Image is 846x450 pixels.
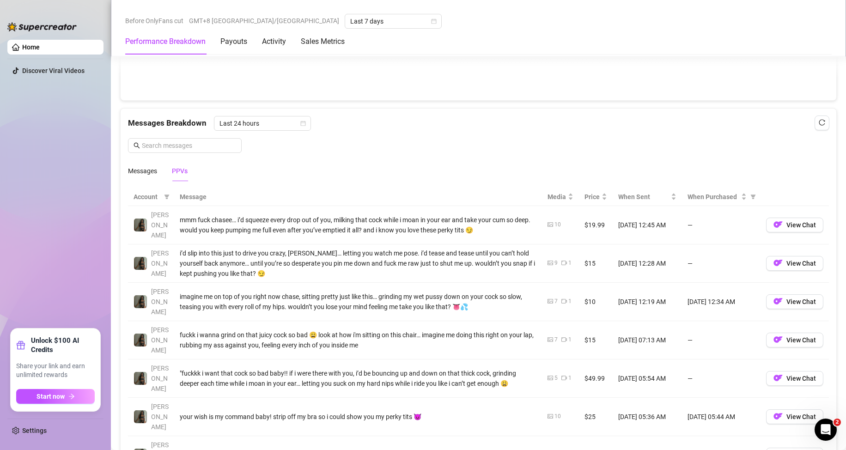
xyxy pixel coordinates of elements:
[688,192,739,202] span: When Purchased
[180,215,536,235] div: mmm fuck chasee… i’d squeeze every drop out of you, milking that cock while i moan in your ear an...
[180,248,536,279] div: i’d slip into this just to drive you crazy, [PERSON_NAME]… letting you watch me pose. i’d tease a...
[682,283,761,321] td: [DATE] 12:34 AM
[834,419,841,426] span: 2
[579,244,613,283] td: $15
[554,297,558,306] div: 7
[766,294,823,309] button: OFView Chat
[786,336,816,344] span: View Chat
[262,36,286,47] div: Activity
[300,121,306,126] span: calendar
[125,14,183,28] span: Before OnlyFans cut
[819,119,825,126] span: reload
[16,389,95,404] button: Start nowarrow-right
[180,330,536,350] div: fuckk i wanna grind on that juicy cock so bad 😩 look at how i'm sitting on this chair… imagine me...
[561,298,567,304] span: video-camera
[134,219,147,231] img: Brandy
[773,297,783,306] img: OF
[22,427,47,434] a: Settings
[579,283,613,321] td: $10
[172,166,188,176] div: PPVs
[579,321,613,359] td: $15
[174,188,542,206] th: Message
[151,326,169,354] span: [PERSON_NAME]
[431,18,437,24] span: calendar
[766,256,823,271] button: OFView Chat
[548,260,553,266] span: picture
[579,188,613,206] th: Price
[682,188,761,206] th: When Purchased
[766,223,823,231] a: OFView Chat
[151,249,169,277] span: [PERSON_NAME]
[134,334,147,347] img: Brandy
[548,375,553,381] span: picture
[682,321,761,359] td: —
[579,206,613,244] td: $19.99
[350,14,436,28] span: Last 7 days
[568,297,572,306] div: 1
[134,142,140,149] span: search
[548,337,553,342] span: picture
[151,403,169,431] span: [PERSON_NAME]
[682,398,761,436] td: [DATE] 05:44 AM
[554,220,561,229] div: 10
[134,372,147,385] img: Brandy
[134,257,147,270] img: Brandy
[561,337,567,342] span: video-camera
[219,116,305,130] span: Last 24 hours
[568,374,572,383] div: 1
[766,218,823,232] button: OFView Chat
[766,371,823,386] button: OFView Chat
[554,259,558,268] div: 9
[815,419,837,441] iframe: Intercom live chat
[22,43,40,51] a: Home
[579,398,613,436] td: $25
[7,22,77,31] img: logo-BBDzfeDw.svg
[766,409,823,424] button: OFView Chat
[682,206,761,244] td: —
[773,412,783,421] img: OF
[301,36,345,47] div: Sales Metrics
[134,295,147,308] img: Brandy
[220,36,247,47] div: Payouts
[151,211,169,239] span: [PERSON_NAME]
[189,14,339,28] span: GMT+8 [GEOGRAPHIC_DATA]/[GEOGRAPHIC_DATA]
[613,188,682,206] th: When Sent
[68,393,75,400] span: arrow-right
[568,335,572,344] div: 1
[613,283,682,321] td: [DATE] 12:19 AM
[548,192,566,202] span: Media
[125,36,206,47] div: Performance Breakdown
[786,221,816,229] span: View Chat
[613,359,682,398] td: [DATE] 05:54 AM
[22,67,85,74] a: Discover Viral Videos
[613,321,682,359] td: [DATE] 07:13 AM
[180,292,536,312] div: imagine me on top of you right now chase, sitting pretty just like this… grinding my wet pussy do...
[786,375,816,382] span: View Chat
[16,362,95,380] span: Share your link and earn unlimited rewards
[554,335,558,344] div: 7
[766,377,823,384] a: OFView Chat
[128,116,829,131] div: Messages Breakdown
[766,300,823,307] a: OFView Chat
[180,412,536,422] div: your wish is my command baby! strip off my bra so i could show you my perky tits 😈
[786,413,816,420] span: View Chat
[164,194,170,200] span: filter
[31,336,95,354] strong: Unlock $100 AI Credits
[773,220,783,229] img: OF
[682,244,761,283] td: —
[773,373,783,383] img: OF
[766,338,823,346] a: OFView Chat
[548,298,553,304] span: picture
[750,194,756,200] span: filter
[584,192,600,202] span: Price
[786,298,816,305] span: View Chat
[128,166,157,176] div: Messages
[151,288,169,316] span: [PERSON_NAME]
[548,414,553,419] span: picture
[554,374,558,383] div: 5
[773,335,783,344] img: OF
[568,259,572,268] div: 1
[548,222,553,227] span: picture
[561,260,567,266] span: video-camera
[773,258,783,268] img: OF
